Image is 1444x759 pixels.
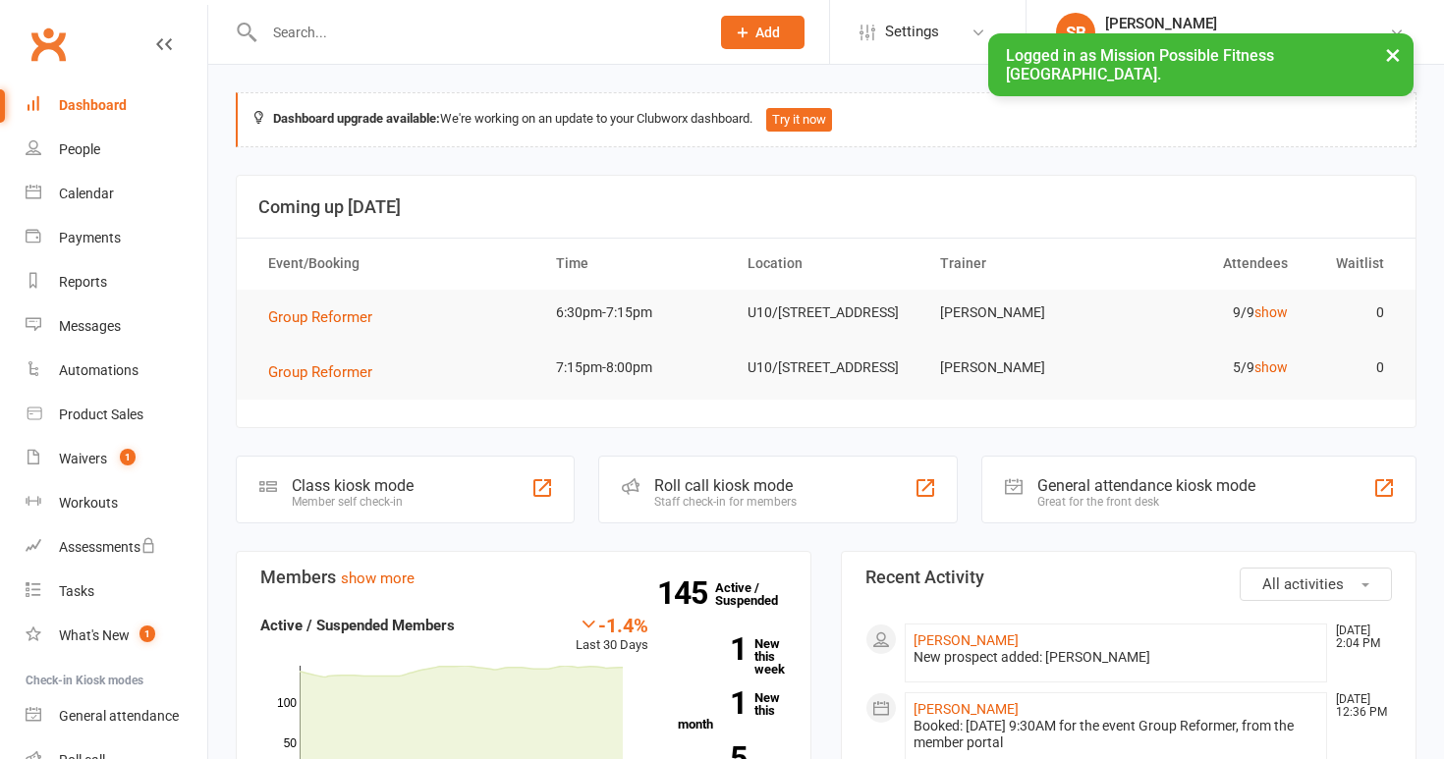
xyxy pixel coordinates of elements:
[26,349,207,393] a: Automations
[538,290,730,336] td: 6:30pm-7:15pm
[1254,304,1288,320] a: show
[730,345,921,391] td: U10/[STREET_ADDRESS]
[715,567,802,622] a: 145Active / Suspended
[1375,33,1411,76] button: ×
[730,290,921,336] td: U10/[STREET_ADDRESS]
[1262,575,1344,593] span: All activities
[1305,345,1402,391] td: 0
[885,10,939,54] span: Settings
[914,701,1019,717] a: [PERSON_NAME]
[678,688,747,718] strong: 1
[922,290,1114,336] td: [PERSON_NAME]
[865,568,1392,587] h3: Recent Activity
[576,614,648,635] div: -1.4%
[59,583,94,599] div: Tasks
[1037,495,1255,509] div: Great for the front desk
[26,393,207,437] a: Product Sales
[1326,693,1391,719] time: [DATE] 12:36 PM
[1305,239,1402,289] th: Waitlist
[258,197,1394,217] h3: Coming up [DATE]
[258,19,695,46] input: Search...
[59,708,179,724] div: General attendance
[268,360,386,384] button: Group Reformer
[576,614,648,656] div: Last 30 Days
[721,16,805,49] button: Add
[26,481,207,525] a: Workouts
[538,345,730,391] td: 7:15pm-8:00pm
[26,304,207,349] a: Messages
[1105,15,1389,32] div: [PERSON_NAME]
[1037,476,1255,495] div: General attendance kiosk mode
[538,239,730,289] th: Time
[59,495,118,511] div: Workouts
[914,649,1318,666] div: New prospect added: [PERSON_NAME]
[1305,290,1402,336] td: 0
[1056,13,1095,52] div: SB
[26,172,207,216] a: Calendar
[26,437,207,481] a: Waivers 1
[766,108,832,132] button: Try it now
[59,318,121,334] div: Messages
[120,449,136,465] span: 1
[678,637,788,676] a: 1New this week
[24,20,73,69] a: Clubworx
[341,569,415,587] a: show more
[678,691,788,731] a: 1New this month
[922,345,1114,391] td: [PERSON_NAME]
[59,627,130,643] div: What's New
[657,578,715,608] strong: 145
[268,363,372,381] span: Group Reformer
[59,230,121,245] div: Payments
[1240,568,1392,601] button: All activities
[26,569,207,614] a: Tasks
[755,25,780,40] span: Add
[1114,239,1305,289] th: Attendees
[922,239,1114,289] th: Trainer
[26,694,207,738] a: General attendance kiosk mode
[59,451,107,466] div: Waivers
[59,407,143,422] div: Product Sales
[139,625,155,642] span: 1
[26,260,207,304] a: Reports
[250,239,538,289] th: Event/Booking
[26,128,207,172] a: People
[1114,345,1305,391] td: 5/9
[260,568,787,587] h3: Members
[654,495,797,509] div: Staff check-in for members
[1114,290,1305,336] td: 9/9
[730,239,921,289] th: Location
[236,92,1416,147] div: We're working on an update to your Clubworx dashboard.
[273,111,440,126] strong: Dashboard upgrade available:
[59,97,127,113] div: Dashboard
[59,539,156,555] div: Assessments
[1006,46,1274,83] span: Logged in as Mission Possible Fitness [GEOGRAPHIC_DATA].
[26,525,207,569] a: Assessments
[59,274,107,290] div: Reports
[678,634,747,664] strong: 1
[914,632,1019,648] a: [PERSON_NAME]
[268,308,372,326] span: Group Reformer
[59,186,114,201] div: Calendar
[26,83,207,128] a: Dashboard
[260,617,455,634] strong: Active / Suspended Members
[26,216,207,260] a: Payments
[1326,624,1391,650] time: [DATE] 2:04 PM
[914,718,1318,751] div: Booked: [DATE] 9:30AM for the event Group Reformer, from the member portal
[292,476,414,495] div: Class kiosk mode
[59,141,100,157] div: People
[1105,32,1389,50] div: Mission Possible Fitness [GEOGRAPHIC_DATA]
[26,614,207,658] a: What's New1
[59,362,139,378] div: Automations
[292,495,414,509] div: Member self check-in
[1254,359,1288,375] a: show
[268,305,386,329] button: Group Reformer
[654,476,797,495] div: Roll call kiosk mode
